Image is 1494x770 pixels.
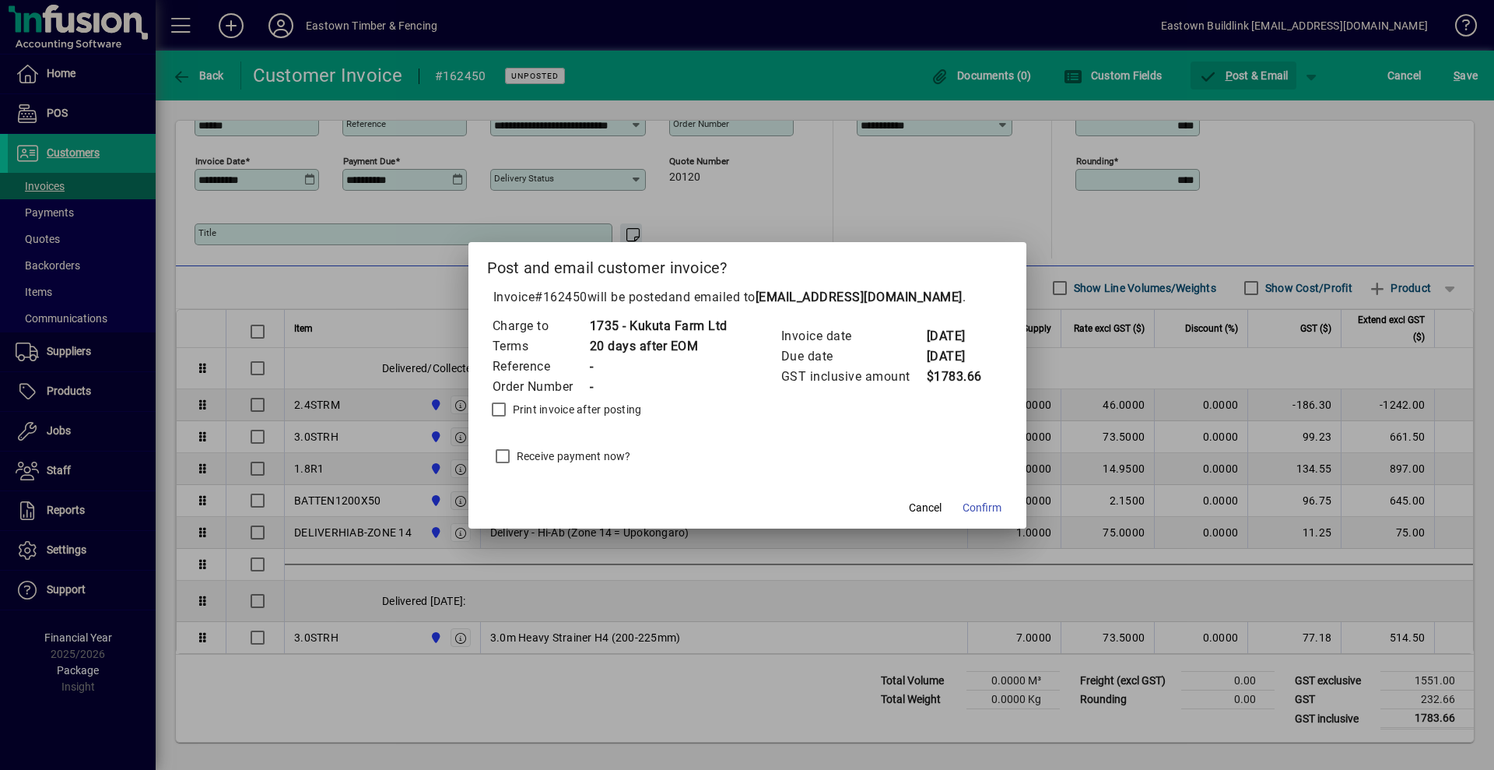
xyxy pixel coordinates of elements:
[900,494,950,522] button: Cancel
[963,500,1001,516] span: Confirm
[756,290,963,304] b: [EMAIL_ADDRESS][DOMAIN_NAME]
[589,377,728,397] td: -
[956,494,1008,522] button: Confirm
[668,290,963,304] span: and emailed to
[589,357,728,377] td: -
[492,316,589,336] td: Charge to
[468,242,1026,287] h2: Post and email customer invoice?
[780,326,926,346] td: Invoice date
[589,316,728,336] td: 1735 - Kukuta Farm Ltd
[909,500,942,516] span: Cancel
[780,367,926,387] td: GST inclusive amount
[780,346,926,367] td: Due date
[926,326,988,346] td: [DATE]
[492,377,589,397] td: Order Number
[510,402,642,417] label: Print invoice after posting
[589,336,728,357] td: 20 days after EOM
[514,448,631,464] label: Receive payment now?
[535,290,587,304] span: #162450
[492,336,589,357] td: Terms
[492,357,589,377] td: Reference
[926,346,988,367] td: [DATE]
[487,288,1008,307] p: Invoice will be posted .
[926,367,988,387] td: $1783.66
